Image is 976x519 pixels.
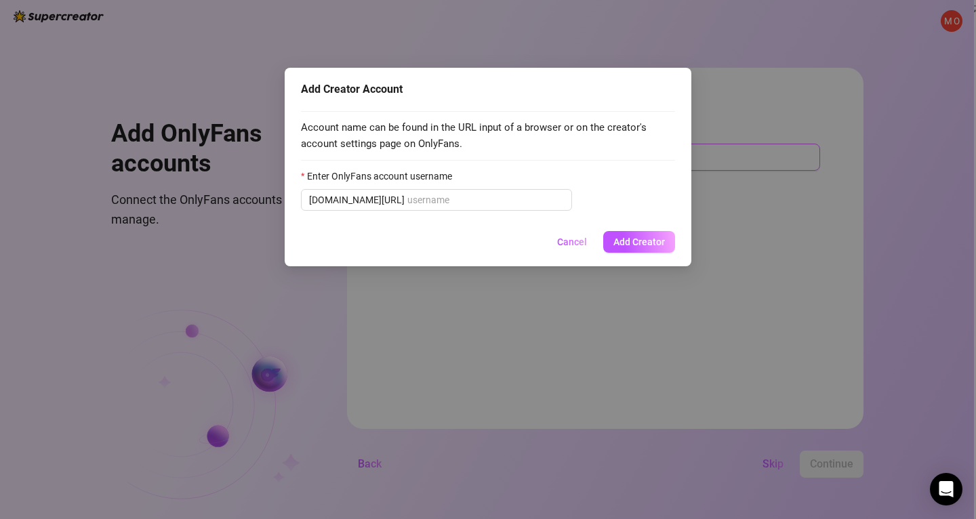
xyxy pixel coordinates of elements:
label: Enter OnlyFans account username [301,169,461,184]
span: Cancel [557,236,587,247]
button: Add Creator [603,231,675,253]
span: Account name can be found in the URL input of a browser or on the creator's account settings page... [301,120,675,152]
span: [DOMAIN_NAME][URL] [309,192,405,207]
div: Open Intercom Messenger [930,473,962,505]
span: Add Creator [613,236,665,247]
div: Add Creator Account [301,81,675,98]
input: Enter OnlyFans account username [407,192,564,207]
button: Cancel [546,231,598,253]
